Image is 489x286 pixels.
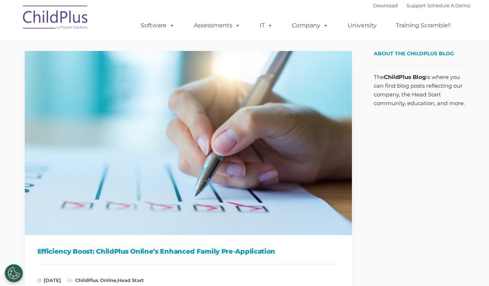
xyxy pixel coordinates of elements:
[37,246,339,257] h1: Efficiency Boost: ChildPlus Online’s Enhanced Family Pre-Application
[37,277,61,283] span: [DATE]
[389,18,458,33] a: Training Scramble!!
[374,73,465,108] p: The is where you can find blog posts reflecting our company, the Head Start community, education,...
[68,277,144,283] span: ,
[285,18,336,33] a: Company
[340,18,384,33] a: University
[117,277,144,283] a: Head Start
[373,3,398,8] a: Download
[406,3,426,8] a: Support
[187,18,248,33] a: Assessments
[133,18,182,33] a: Software
[5,264,23,282] button: Cookies Settings
[427,3,470,8] a: Schedule A Demo
[374,50,454,57] span: About the ChildPlus Blog
[252,18,280,33] a: IT
[75,277,116,283] a: ChildPlus Online
[373,3,470,8] font: |
[384,74,426,80] strong: ChildPlus Blog
[25,51,352,235] img: Efficiency Boost: ChildPlus Online's Enhanced Family Pre-Application Process - Streamlining Appli...
[19,0,92,37] img: ChildPlus by Procare Solutions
